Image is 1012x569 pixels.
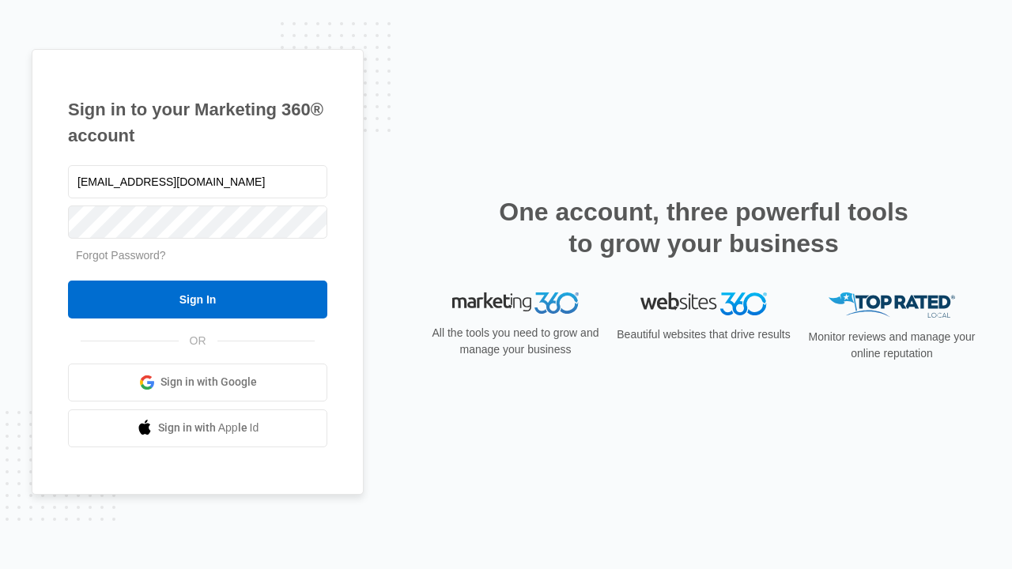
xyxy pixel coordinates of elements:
[68,96,327,149] h1: Sign in to your Marketing 360® account
[68,281,327,318] input: Sign In
[68,409,327,447] a: Sign in with Apple Id
[615,326,792,343] p: Beautiful websites that drive results
[829,292,955,318] img: Top Rated Local
[160,374,257,390] span: Sign in with Google
[452,292,579,315] img: Marketing 360
[494,196,913,259] h2: One account, three powerful tools to grow your business
[76,249,166,262] a: Forgot Password?
[158,420,259,436] span: Sign in with Apple Id
[427,325,604,358] p: All the tools you need to grow and manage your business
[640,292,767,315] img: Websites 360
[68,165,327,198] input: Email
[179,333,217,349] span: OR
[68,364,327,401] a: Sign in with Google
[803,329,980,362] p: Monitor reviews and manage your online reputation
